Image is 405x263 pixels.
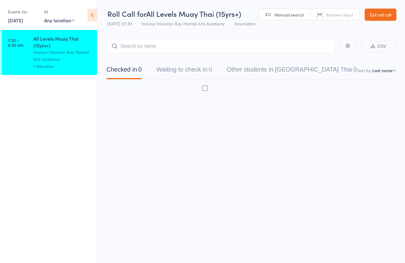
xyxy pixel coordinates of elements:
[234,20,255,27] span: Downstairs
[138,66,142,73] div: 0
[274,12,304,18] span: Manual search
[156,63,212,79] button: Waiting to check in0
[365,9,396,21] a: Exit roll call
[33,63,92,70] div: 1 attendee
[141,20,225,27] span: Honour Moreton Bay Martial Arts Academy
[354,66,357,73] div: 0
[2,30,97,75] a: 7:30 -8:30 amAll Levels Muay Thai (15yrs+)Honour Moreton Bay Martial Arts Academy1 attendee
[357,67,371,73] label: Sort by
[44,17,74,24] div: Any location
[8,7,38,17] div: Events for
[107,20,132,27] span: [DATE] 07:30
[8,17,23,24] a: [DATE]
[44,7,74,17] div: At
[106,63,142,79] button: Checked in0
[106,39,335,53] input: Search by name
[33,49,92,63] div: Honour Moreton Bay Martial Arts Academy
[372,67,393,73] div: Last name
[209,66,212,73] div: 0
[227,63,357,79] button: Other students in [GEOGRAPHIC_DATA] Thai0
[8,38,24,47] time: 7:30 - 8:30 am
[146,9,241,19] span: All Levels Muay Thai (15yrs+)
[33,35,92,49] div: All Levels Muay Thai (15yrs+)
[361,40,396,53] button: CSV
[107,9,146,19] span: Roll Call for
[326,12,353,18] span: Scanner input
